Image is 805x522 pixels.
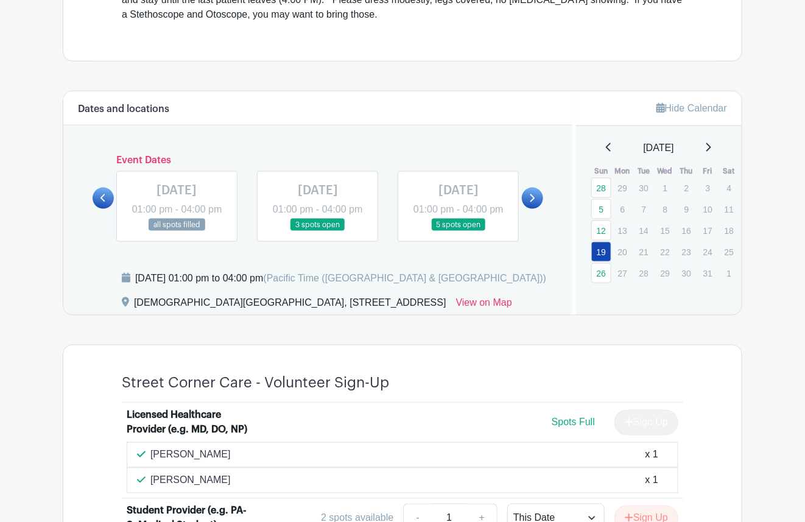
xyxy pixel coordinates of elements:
[78,104,169,115] h6: Dates and locations
[634,242,654,261] p: 21
[719,242,739,261] p: 25
[591,178,611,198] a: 28
[645,448,658,462] div: x 1
[719,221,739,240] p: 18
[719,178,739,197] p: 4
[135,271,546,286] div: [DATE] 01:00 pm to 04:00 pm
[655,242,675,261] p: 22
[150,473,231,488] p: [PERSON_NAME]
[656,103,727,113] a: Hide Calendar
[676,165,697,177] th: Thu
[613,200,633,219] p: 6
[127,408,250,437] div: Licensed Healthcare Provider (e.g. MD, DO, NP)
[456,295,512,315] a: View on Map
[698,200,718,219] p: 10
[150,448,231,462] p: [PERSON_NAME]
[134,295,446,315] div: [DEMOGRAPHIC_DATA][GEOGRAPHIC_DATA], [STREET_ADDRESS]
[677,200,697,219] p: 9
[677,178,697,197] p: 2
[612,165,633,177] th: Mon
[697,165,719,177] th: Fri
[644,141,674,155] span: [DATE]
[114,155,522,166] h6: Event Dates
[698,242,718,261] p: 24
[552,417,595,428] span: Spots Full
[591,199,611,219] a: 5
[719,165,740,177] th: Sat
[655,200,675,219] p: 8
[613,242,633,261] p: 20
[698,178,718,197] p: 3
[613,178,633,197] p: 29
[591,263,611,283] a: 26
[719,264,739,283] p: 1
[263,273,546,283] span: (Pacific Time ([GEOGRAPHIC_DATA] & [GEOGRAPHIC_DATA]))
[677,242,697,261] p: 23
[655,264,675,283] p: 29
[634,221,654,240] p: 14
[613,264,633,283] p: 27
[591,220,611,241] a: 12
[655,178,675,197] p: 1
[698,264,718,283] p: 31
[645,473,658,488] div: x 1
[613,221,633,240] p: 13
[634,200,654,219] p: 7
[655,221,675,240] p: 15
[677,264,697,283] p: 30
[591,242,611,262] a: 19
[634,178,654,197] p: 30
[591,165,612,177] th: Sun
[633,165,655,177] th: Tue
[634,264,654,283] p: 28
[719,200,739,219] p: 11
[677,221,697,240] p: 16
[655,165,676,177] th: Wed
[698,221,718,240] p: 17
[122,375,389,392] h4: Street Corner Care - Volunteer Sign-Up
